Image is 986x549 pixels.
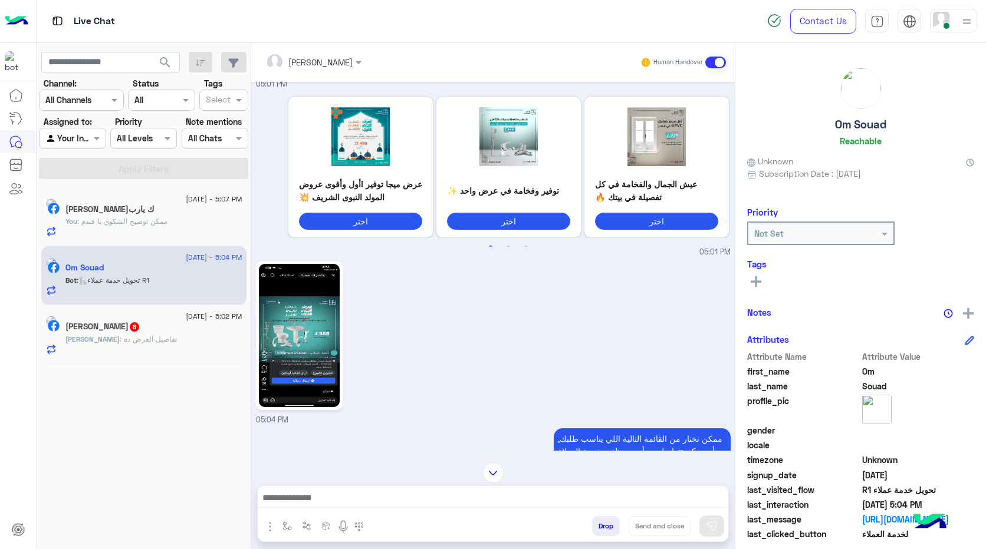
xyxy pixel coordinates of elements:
img: tab [903,15,916,28]
img: send attachment [263,520,277,534]
button: Send and close [629,516,691,536]
h6: Attributes [747,334,789,345]
span: : تحويل خدمة عملاء R1 [77,276,149,285]
button: اختر [447,213,570,230]
img: create order [321,521,331,531]
span: first_name [747,365,860,378]
span: 05:01 PM [256,80,287,88]
span: تحويل خدمة عملاء R1 [862,484,975,496]
span: لخدمة العملاء [862,528,975,540]
img: profile [959,14,974,29]
label: Assigned to: [44,115,92,128]
span: ممكن توضيح الشكوي يا فندم [77,217,167,226]
span: Subscription Date : [DATE] [759,167,861,180]
img: send voice note [336,520,350,534]
img: spinner [767,14,781,28]
span: last_name [747,380,860,392]
img: MS5wbmc%3D.png [299,107,422,166]
span: gender [747,424,860,436]
button: 1 of 2 [485,241,497,253]
span: null [862,439,975,451]
span: null [862,424,975,436]
button: create order [317,516,336,535]
button: اختر [595,213,718,230]
p: 5/9/2025, 5:04 PM [554,428,731,474]
span: [DATE] - 5:02 PM [186,311,242,322]
p: عيش الجمال والفخامة في كل تفصيلة في بيتك 🔥 [595,178,718,203]
h6: Reachable [840,135,882,146]
img: userImage [933,12,949,28]
span: [PERSON_NAME] [65,335,120,343]
button: 2 of 2 [502,241,514,253]
span: 2025-09-04T21:09:57.207Z [862,469,975,481]
label: Note mentions [186,115,242,128]
p: Live Chat [74,14,115,29]
span: Attribute Value [862,350,975,363]
img: Logo [5,9,28,34]
div: Select [204,93,231,108]
span: last_interaction [747,498,860,511]
img: add [963,308,974,319]
h6: Notes [747,307,771,318]
span: Attribute Name [747,350,860,363]
img: 322208621163248 [5,51,26,72]
span: Bot [65,276,77,285]
img: Mi5wbmc%3D.png [447,107,570,166]
img: make a call [354,522,364,531]
button: 3 of 2 [520,241,532,253]
img: picture [841,68,881,108]
label: Tags [204,77,222,90]
label: Status [133,77,159,90]
span: [DATE] - 5:04 PM [186,252,242,263]
a: Contact Us [790,9,856,34]
img: My5wbmc%3D.png [595,107,718,166]
img: picture [862,395,892,424]
img: 542397292_2285221455251022_8911463971817445960_n.jpg [259,264,340,407]
span: 05:04 PM [256,415,288,424]
img: notes [944,309,953,318]
img: tab [50,14,65,28]
img: picture [46,316,57,326]
img: send message [706,520,718,532]
button: Apply Filters [39,158,248,179]
span: [DATE] - 5:07 PM [186,194,242,204]
img: Trigger scenario [302,521,311,531]
h6: Tags [747,259,974,269]
h5: Abdelrhman Mokhtar [65,322,140,332]
span: Unknown [862,454,975,466]
span: last_message [747,513,860,525]
span: 05:01 PM [699,247,731,258]
h5: Om Souad [835,118,886,131]
span: You [65,217,77,226]
span: Unknown [747,155,793,167]
button: Drop [592,516,620,536]
button: اختر [299,213,422,230]
button: search [151,52,180,77]
span: Om [862,365,975,378]
button: select flow [278,516,297,535]
button: Trigger scenario [297,516,317,535]
img: picture [46,199,57,209]
span: 8 [130,322,139,332]
span: 2025-09-05T14:04:25.277Z [862,498,975,511]
span: profile_pic [747,395,860,422]
img: scroll [483,462,504,483]
h5: Om Souad [65,263,104,273]
label: Priority [115,115,142,128]
a: [URL][DOMAIN_NAME] [862,513,975,525]
span: timezone [747,454,860,466]
p: عرض ميجا توفير !أول وأقوى عروض المولد النبوى الشريف 💥 [299,178,422,203]
span: Souad [862,380,975,392]
a: tab [865,9,889,34]
img: Facebook [48,262,60,273]
span: تفاصيل العرض ده [120,335,177,343]
img: hulul-logo.png [909,502,951,543]
label: Channel: [44,77,77,90]
span: last_visited_flow [747,484,860,496]
small: Human Handover [653,58,703,67]
img: Facebook [48,203,60,214]
img: picture [46,257,57,268]
span: last_clicked_button [747,528,860,540]
img: tab [870,15,884,28]
img: select flow [282,521,292,531]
